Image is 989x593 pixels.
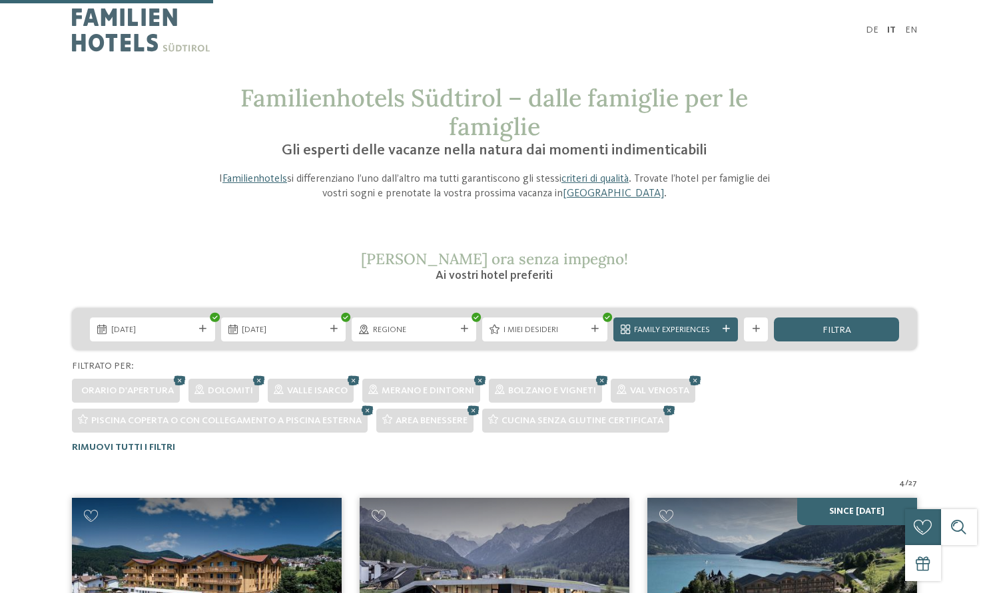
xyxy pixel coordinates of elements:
span: Merano e dintorni [382,386,474,395]
a: EN [905,25,917,35]
span: I miei desideri [503,324,586,336]
a: [GEOGRAPHIC_DATA] [563,188,664,199]
span: / [905,477,908,489]
span: Piscina coperta o con collegamento a piscina esterna [91,416,362,425]
span: Dolomiti [208,386,253,395]
span: 27 [908,477,917,489]
span: [PERSON_NAME] ora senza impegno! [361,249,628,268]
span: filtra [823,325,851,335]
span: Filtrato per: [72,361,134,371]
p: I si differenziano l’uno dall’altro ma tutti garantiscono gli stessi . Trovate l’hotel per famigl... [210,172,780,202]
span: Bolzano e vigneti [508,386,596,395]
span: Valle Isarco [287,386,348,395]
span: 4 [899,477,905,489]
span: Orario d'apertura [81,386,174,395]
span: Familienhotels Südtirol – dalle famiglie per le famiglie [240,83,748,142]
a: Familienhotels [222,174,287,184]
span: Val Venosta [630,386,689,395]
a: IT [887,25,896,35]
span: Cucina senza glutine certificata [501,416,663,425]
span: Family Experiences [634,324,717,336]
span: Gli esperti delle vacanze nella natura dai momenti indimenticabili [282,143,707,158]
span: Regione [373,324,456,336]
span: Rimuovi tutti i filtri [72,443,175,452]
span: Ai vostri hotel preferiti [436,270,553,282]
span: Area benessere [396,416,468,425]
a: criteri di qualità [561,174,629,184]
span: [DATE] [242,324,324,336]
a: DE [866,25,878,35]
span: [DATE] [111,324,194,336]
